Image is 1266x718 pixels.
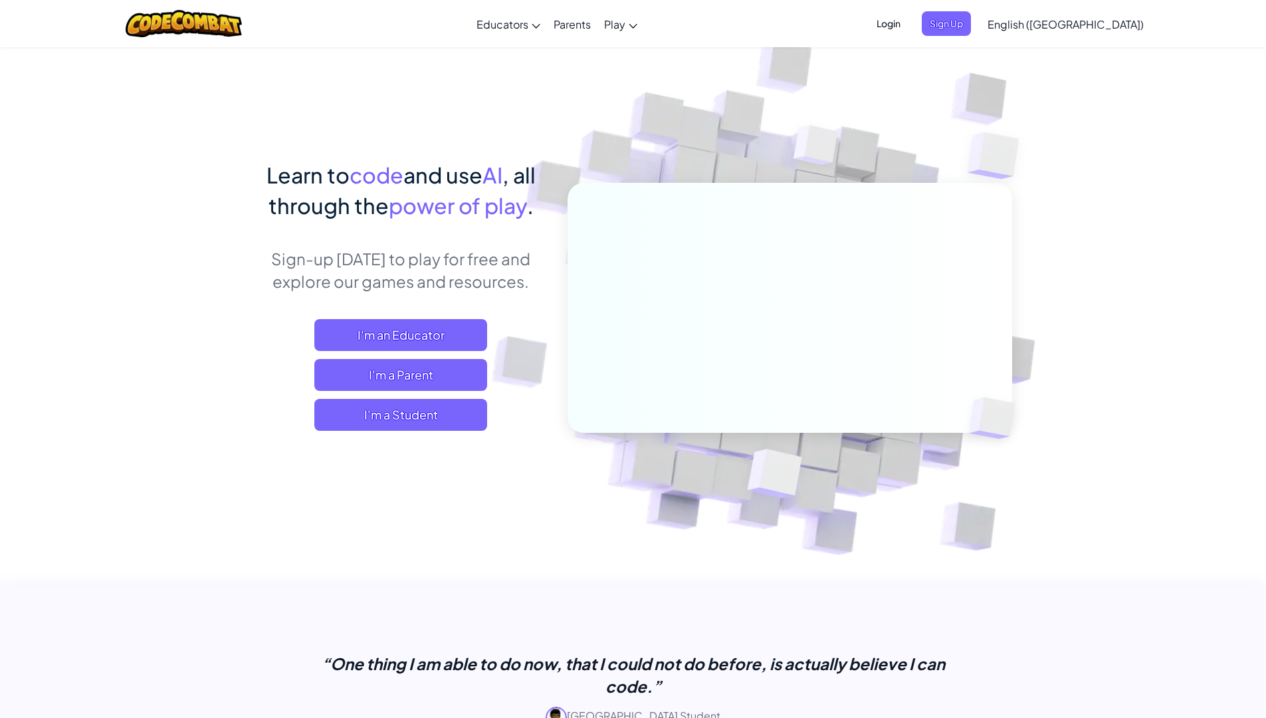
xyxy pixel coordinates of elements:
[476,17,528,31] span: Educators
[482,162,502,188] span: AI
[714,421,833,531] img: Overlap cubes
[988,17,1144,31] span: English ([GEOGRAPHIC_DATA])
[946,370,1046,467] img: Overlap cubes
[350,162,403,188] span: code
[604,17,625,31] span: Play
[941,100,1056,212] img: Overlap cubes
[922,11,971,36] button: Sign Up
[869,11,908,36] button: Login
[255,247,548,293] p: Sign-up [DATE] to play for free and explore our games and resources.
[314,359,487,391] a: I'm a Parent
[527,192,534,219] span: .
[389,192,527,219] span: power of play
[768,99,864,198] img: Overlap cubes
[597,6,644,42] a: Play
[126,10,242,37] img: CodeCombat logo
[981,6,1150,42] a: English ([GEOGRAPHIC_DATA])
[547,6,597,42] a: Parents
[314,319,487,351] a: I'm an Educator
[301,652,966,697] p: “One thing I am able to do now, that I could not do before, is actually believe I can code.”
[266,162,350,188] span: Learn to
[403,162,482,188] span: and use
[470,6,547,42] a: Educators
[314,399,487,431] button: I'm a Student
